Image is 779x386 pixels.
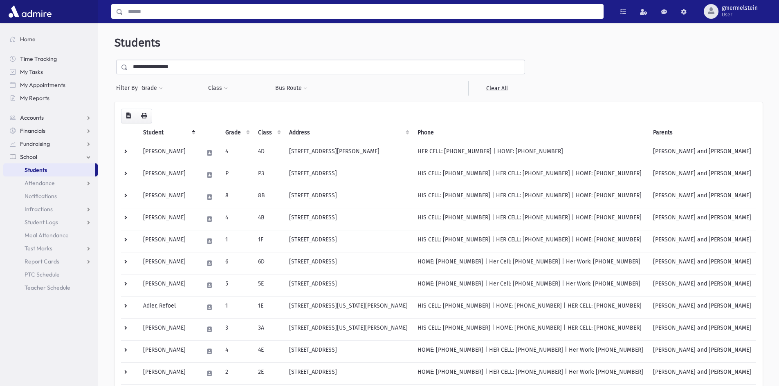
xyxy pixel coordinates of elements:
td: HER CELL: [PHONE_NUMBER] | HOME: [PHONE_NUMBER] [413,142,648,164]
td: [PERSON_NAME] [138,318,199,340]
td: 1 [220,230,253,252]
td: [PERSON_NAME] [138,274,199,296]
td: [PERSON_NAME] and [PERSON_NAME] [648,208,756,230]
td: HIS CELL: [PHONE_NUMBER] | HOME: [PHONE_NUMBER] | HER CELL: [PHONE_NUMBER] [413,296,648,318]
span: PTC Schedule [25,271,60,278]
td: [STREET_ADDRESS] [284,252,413,274]
span: Students [114,36,160,49]
a: Students [3,163,95,176]
span: gmermelstein [722,5,758,11]
td: P [220,164,253,186]
td: [PERSON_NAME] and [PERSON_NAME] [648,164,756,186]
input: Search [123,4,603,19]
span: Financials [20,127,45,134]
td: 4B [253,208,284,230]
span: Test Marks [25,245,52,252]
td: [PERSON_NAME] [138,340,199,362]
td: [PERSON_NAME] [138,208,199,230]
td: HIS CELL: [PHONE_NUMBER] | HER CELL: [PHONE_NUMBER] | HOME: [PHONE_NUMBER] [413,230,648,252]
a: Teacher Schedule [3,281,98,294]
td: 1E [253,296,284,318]
span: Home [20,36,36,43]
td: 1F [253,230,284,252]
button: Grade [141,81,163,96]
th: Parents [648,123,756,142]
td: [PERSON_NAME] and [PERSON_NAME] [648,340,756,362]
td: [STREET_ADDRESS] [284,186,413,208]
a: My Reports [3,91,98,105]
td: 5 [220,274,253,296]
td: HOME: [PHONE_NUMBER] | Her Cell: [PHONE_NUMBER] | Her Work: [PHONE_NUMBER] [413,274,648,296]
td: 1 [220,296,253,318]
a: Financials [3,124,98,137]
span: User [722,11,758,18]
td: [PERSON_NAME] and [PERSON_NAME] [648,252,756,274]
span: Meal Attendance [25,232,69,239]
td: [PERSON_NAME] [138,186,199,208]
a: My Tasks [3,65,98,78]
td: [STREET_ADDRESS] [284,362,413,384]
td: 3A [253,318,284,340]
a: Fundraising [3,137,98,150]
td: [PERSON_NAME] and [PERSON_NAME] [648,186,756,208]
span: Notifications [25,192,57,200]
th: Student: activate to sort column descending [138,123,199,142]
td: [PERSON_NAME] [138,164,199,186]
td: HIS CELL: [PHONE_NUMBER] | HOME: [PHONE_NUMBER] | HER CELL: [PHONE_NUMBER] [413,318,648,340]
td: HOME: [PHONE_NUMBER] | HER CELL: [PHONE_NUMBER] | Her Work: [PHONE_NUMBER] [413,340,648,362]
a: My Appointments [3,78,98,91]
td: [STREET_ADDRESS] [284,340,413,362]
td: 6D [253,252,284,274]
span: Teacher Schedule [25,284,70,291]
th: Class: activate to sort column ascending [253,123,284,142]
td: [PERSON_NAME] [138,142,199,164]
span: School [20,153,37,161]
span: Report Cards [25,258,59,265]
a: Meal Attendance [3,229,98,242]
td: 3 [220,318,253,340]
span: Attendance [25,179,55,187]
td: [PERSON_NAME] and [PERSON_NAME] [648,296,756,318]
td: [PERSON_NAME] [138,230,199,252]
a: Time Tracking [3,52,98,65]
td: [PERSON_NAME] [138,252,199,274]
td: [PERSON_NAME] [138,362,199,384]
td: 4D [253,142,284,164]
th: Phone [413,123,648,142]
td: 8 [220,186,253,208]
td: HOME: [PHONE_NUMBER] | Her Cell: [PHONE_NUMBER] | Her Work: [PHONE_NUMBER] [413,252,648,274]
span: Infractions [25,205,53,213]
a: Report Cards [3,255,98,268]
span: Students [25,166,47,174]
span: Accounts [20,114,44,121]
span: My Appointments [20,81,65,89]
td: 6 [220,252,253,274]
a: Student Logs [3,216,98,229]
span: Time Tracking [20,55,57,62]
td: [PERSON_NAME] and [PERSON_NAME] [648,274,756,296]
td: 2 [220,362,253,384]
a: Notifications [3,190,98,203]
td: [STREET_ADDRESS] [284,230,413,252]
td: HIS CELL: [PHONE_NUMBER] | HER CELL: [PHONE_NUMBER] | HOME: [PHONE_NUMBER] [413,208,648,230]
td: [PERSON_NAME] and [PERSON_NAME] [648,318,756,340]
a: Home [3,33,98,46]
a: Attendance [3,176,98,190]
a: School [3,150,98,163]
span: My Tasks [20,68,43,76]
td: 8B [253,186,284,208]
td: 4E [253,340,284,362]
a: Infractions [3,203,98,216]
span: Student Logs [25,219,58,226]
button: Class [208,81,228,96]
td: [PERSON_NAME] and [PERSON_NAME] [648,362,756,384]
td: [STREET_ADDRESS][PERSON_NAME] [284,142,413,164]
td: [STREET_ADDRESS] [284,164,413,186]
td: 2E [253,362,284,384]
button: Bus Route [275,81,308,96]
td: 4 [220,340,253,362]
a: PTC Schedule [3,268,98,281]
th: Address: activate to sort column ascending [284,123,413,142]
td: P3 [253,164,284,186]
img: AdmirePro [7,3,54,20]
